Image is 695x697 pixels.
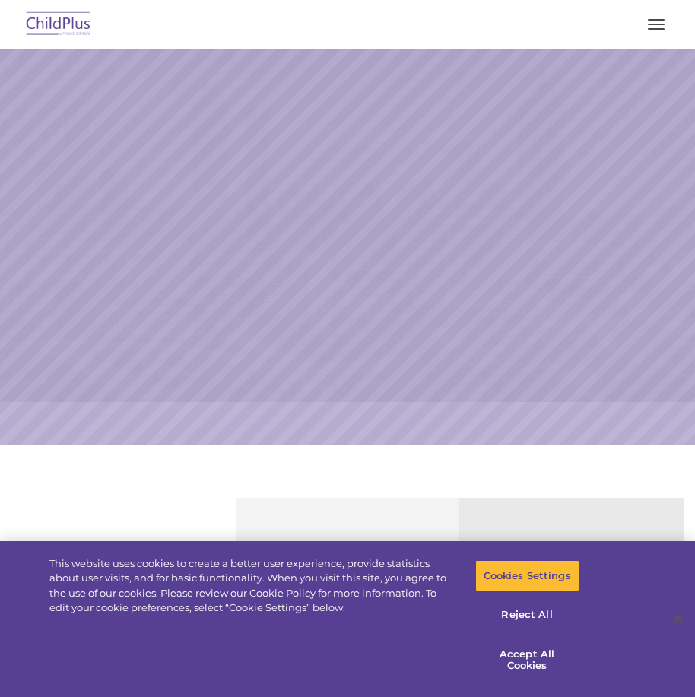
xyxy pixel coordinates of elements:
[475,638,579,682] button: Accept All Cookies
[23,7,94,43] img: ChildPlus by Procare Solutions
[475,599,579,631] button: Reject All
[662,602,695,635] button: Close
[49,556,454,616] div: This website uses cookies to create a better user experience, provide statistics about user visit...
[475,560,579,592] button: Cookies Settings
[472,256,588,287] a: Learn More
